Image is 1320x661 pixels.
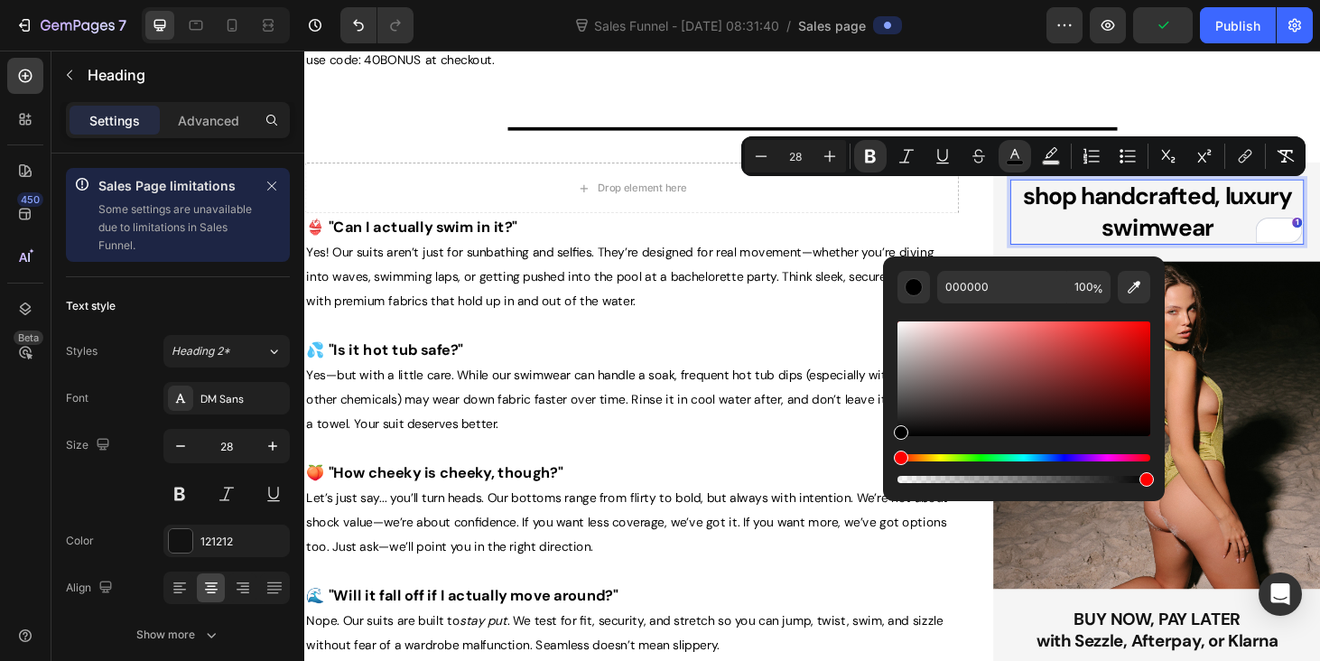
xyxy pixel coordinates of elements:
div: Open Intercom Messenger [1259,573,1302,616]
button: 7 [7,7,135,43]
div: Font [66,390,88,406]
button: Publish [1200,7,1276,43]
p: Sales Page limitations [98,175,254,197]
button: Heading 2* [163,335,290,368]
i: stay put [165,600,216,618]
strong: 🌊 "Will it fall off if I actually move around?" [2,572,334,591]
strong: BUY NOW, PAY LATER [820,595,998,619]
input: E.g FFFFFF [937,271,1067,303]
div: Show more [136,626,220,644]
iframe: To enrich screen reader interactions, please activate Accessibility in Grammarly extension settings [304,51,1320,661]
p: Heading [88,64,283,86]
div: 450 [17,192,43,207]
div: DM Sans [200,391,285,407]
span: / [786,16,791,35]
span: Nope. Our suits are built to . We test for fit, security, and stretch so you can jump, twist, swi... [2,600,681,644]
div: Styles [66,343,98,359]
p: 7 [118,14,126,36]
strong: 💦 "Is it hot tub safe?" [2,310,169,330]
p: Advanced [178,111,239,130]
div: Beta [14,330,43,345]
img: gempages_508942009591923604-7ec3d136-8b3b-4378-ab81-bba0ea568597.jpg [734,226,1083,575]
div: Hue [897,454,1150,461]
div: Publish [1215,16,1260,35]
span: Sales Funnel - [DATE] 08:31:40 [590,16,783,35]
h2: Rich Text Editor. Editing area: main [752,138,1065,208]
div: Size [66,433,114,458]
div: Drop element here [312,140,408,154]
div: Align [66,576,116,600]
span: Yes! Our suits aren’t just for sunbathing and selfies. They’re designed for real movement—whether... [2,207,692,277]
strong: 🍑 "How cheeky is cheeky, though?" [2,441,275,461]
p: Settings [89,111,140,130]
span: Let’s just say... you’ll turn heads. Our bottoms range from flirty to bold, but always with inten... [2,469,686,539]
div: 121212 [200,534,285,550]
button: Show more [66,619,290,651]
div: Color [66,533,94,549]
strong: shop handcrafted, luxury swimwear [766,139,1053,205]
span: Sales page [798,16,866,35]
strong: with Sezzle, Afterpay, or Klarna [780,619,1037,642]
div: Undo/Redo [340,7,414,43]
strong: 👙 "Can I actually swim in it?" [2,179,227,199]
span: Heading 2* [172,343,230,359]
div: Text style [66,298,116,314]
p: Some settings are unavailable due to limitations in Sales Funnel. [98,200,254,255]
span: % [1092,279,1103,299]
span: Yes—but with a little care. While our swimwear can handle a soak, frequent hot tub dips (especial... [2,338,695,408]
div: Editor contextual toolbar [741,136,1306,176]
